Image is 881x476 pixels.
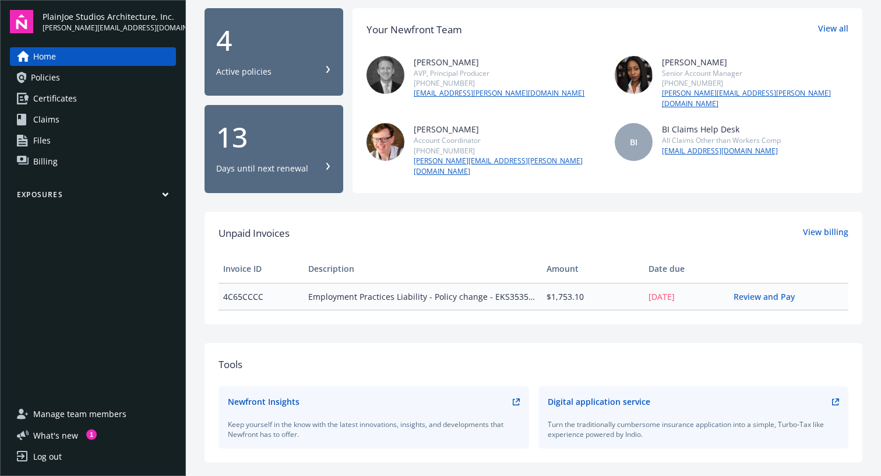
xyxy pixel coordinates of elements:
[662,146,781,156] a: [EMAIL_ADDRESS][DOMAIN_NAME]
[542,283,644,310] td: $1,753.10
[216,66,272,78] div: Active policies
[367,56,404,94] img: photo
[548,395,650,408] div: Digital application service
[308,290,537,303] span: Employment Practices Liability - Policy change - EKS3535308, Employment Practices Liability - Pol...
[414,68,584,78] div: AVP, Principal Producer
[414,123,600,135] div: [PERSON_NAME]
[10,405,176,423] a: Manage team members
[10,110,176,129] a: Claims
[734,291,804,302] a: Review and Pay
[10,68,176,87] a: Policies
[205,8,343,96] button: 4Active policies
[33,89,77,108] span: Certificates
[228,395,299,408] div: Newfront Insights
[43,10,176,23] span: PlainJoe Studios Architecture, Inc.
[644,255,729,283] th: Date due
[414,88,584,99] a: [EMAIL_ADDRESS][PERSON_NAME][DOMAIN_NAME]
[367,123,404,161] img: photo
[644,283,729,310] td: [DATE]
[414,78,584,88] div: [PHONE_NUMBER]
[10,152,176,171] a: Billing
[219,255,304,283] th: Invoice ID
[548,419,840,439] div: Turn the traditionally cumbersome insurance application into a simple, Turbo-Tax like experience ...
[33,405,126,423] span: Manage team members
[414,156,600,177] a: [PERSON_NAME][EMAIL_ADDRESS][PERSON_NAME][DOMAIN_NAME]
[43,23,176,33] span: [PERSON_NAME][EMAIL_ADDRESS][DOMAIN_NAME]
[818,22,848,37] a: View all
[662,135,781,145] div: All Claims Other than Workers Comp
[219,357,848,372] div: Tools
[630,136,637,148] span: BI
[10,190,176,204] button: Exposures
[219,283,304,310] td: 4C65CCCC
[216,163,308,174] div: Days until next renewal
[216,123,332,151] div: 13
[228,419,520,439] div: Keep yourself in the know with the latest innovations, insights, and developments that Newfront h...
[43,10,176,33] button: PlainJoe Studios Architecture, Inc.[PERSON_NAME][EMAIL_ADDRESS][DOMAIN_NAME]
[367,22,462,37] div: Your Newfront Team
[216,26,332,54] div: 4
[33,152,58,171] span: Billing
[662,78,848,88] div: [PHONE_NUMBER]
[205,105,343,193] button: 13Days until next renewal
[662,56,848,68] div: [PERSON_NAME]
[10,47,176,66] a: Home
[31,68,60,87] span: Policies
[414,146,600,156] div: [PHONE_NUMBER]
[33,131,51,150] span: Files
[10,89,176,108] a: Certificates
[662,88,848,109] a: [PERSON_NAME][EMAIL_ADDRESS][PERSON_NAME][DOMAIN_NAME]
[10,429,97,442] button: What's new1
[10,131,176,150] a: Files
[803,226,848,241] a: View billing
[615,56,653,94] img: photo
[662,123,781,135] div: BI Claims Help Desk
[542,255,644,283] th: Amount
[33,429,78,442] span: What ' s new
[219,226,290,241] span: Unpaid Invoices
[33,47,56,66] span: Home
[662,68,848,78] div: Senior Account Manager
[33,110,59,129] span: Claims
[10,10,33,33] img: navigator-logo.svg
[304,255,542,283] th: Description
[86,429,97,440] div: 1
[33,447,62,466] div: Log out
[414,56,584,68] div: [PERSON_NAME]
[414,135,600,145] div: Account Coordinator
